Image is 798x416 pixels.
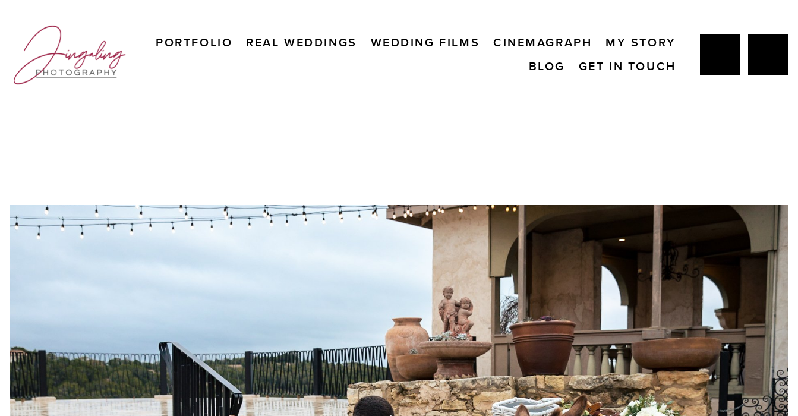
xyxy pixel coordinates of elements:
[493,31,592,55] a: Cinemagraph
[156,31,232,55] a: Portfolio
[246,31,357,55] a: Real Weddings
[579,55,676,78] a: Get In Touch
[605,31,676,55] a: My Story
[371,31,480,55] a: Wedding Films
[529,55,565,78] a: Blog
[700,34,740,75] a: Jing Yang
[748,34,788,75] a: Instagram
[10,20,130,90] img: Jingaling Photography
